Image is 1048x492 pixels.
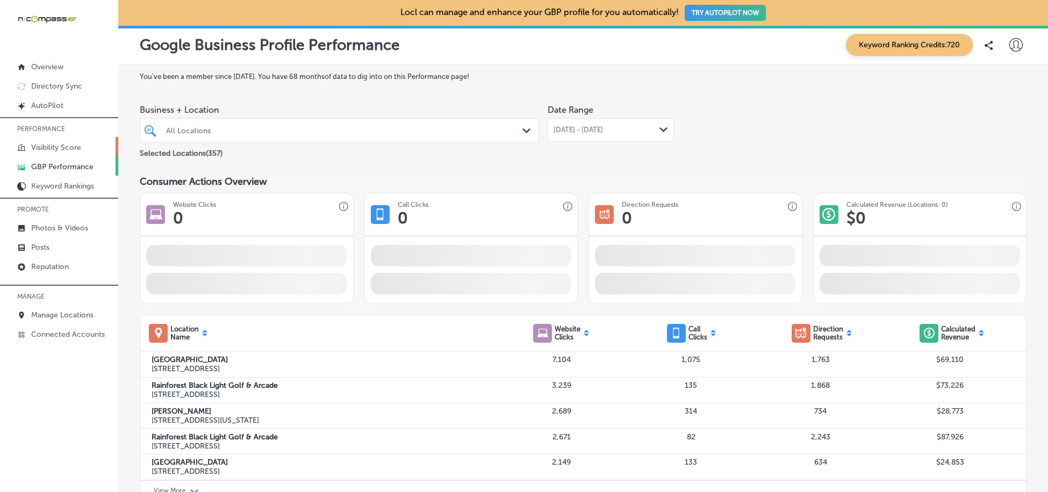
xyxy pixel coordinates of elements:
[756,355,885,364] p: 1,763
[17,14,76,24] img: 660ab0bf-5cc7-4cb8-ba1c-48b5ae0f18e60NCTV_CLogo_TV_Black_-500x88.png
[622,208,632,228] h1: 0
[31,310,94,320] p: Manage Locations
[31,82,82,91] p: Directory Sync
[152,416,497,425] p: [STREET_ADDRESS][US_STATE]
[152,364,497,373] p: [STREET_ADDRESS]
[152,381,497,390] label: Rainforest Black Light Golf & Arcade
[685,5,766,21] button: TRY AUTOPILOT NOW
[140,36,400,54] p: Google Business Profile Performance
[152,467,497,476] p: [STREET_ADDRESS]
[497,458,626,467] p: 2,149
[173,208,183,228] h1: 0
[756,407,885,416] p: 734
[31,262,69,271] p: Reputation
[497,355,626,364] p: 7,104
[941,325,975,341] p: Calculated Revenue
[846,34,973,56] span: Keyword Ranking Credits: 720
[497,381,626,390] p: 3,239
[756,432,885,442] p: 2,243
[756,458,885,467] p: 634
[885,458,1015,467] p: $24,853
[31,162,94,171] p: GBP Performance
[152,407,497,416] label: [PERSON_NAME]
[548,105,593,115] label: Date Range
[173,201,216,208] h3: Website Clicks
[31,243,49,252] p: Posts
[846,201,948,208] h3: Calculated Revenue (Locations: 0)
[756,381,885,390] p: 1,868
[140,73,1027,81] label: You've been a member since [DATE] . You have 68 months of data to dig into on this Performance page!
[555,325,580,341] p: Website Clicks
[152,390,497,399] p: [STREET_ADDRESS]
[152,458,497,467] label: [GEOGRAPHIC_DATA]
[688,325,707,341] p: Call Clicks
[31,330,105,339] p: Connected Accounts
[626,432,756,442] p: 82
[140,105,539,115] span: Business + Location
[622,201,678,208] h3: Direction Requests
[626,407,756,416] p: 314
[398,201,428,208] h3: Call Clicks
[626,458,756,467] p: 133
[140,176,267,187] span: Consumer Actions Overview
[497,407,626,416] p: 2,689
[31,223,88,233] p: Photos & Videos
[554,126,603,134] span: [DATE] - [DATE]
[885,407,1015,416] p: $28,773
[398,208,408,228] h1: 0
[626,381,756,390] p: 135
[885,381,1015,390] p: $73,226
[170,325,199,341] p: Location Name
[885,432,1015,442] p: $87,926
[885,355,1015,364] p: $69,110
[846,208,866,228] h1: $ 0
[31,62,63,71] p: Overview
[166,126,523,135] div: All Locations
[31,143,81,152] p: Visibility Score
[813,325,843,341] p: Direction Requests
[152,442,497,451] p: [STREET_ADDRESS]
[152,355,497,364] label: [GEOGRAPHIC_DATA]
[140,144,222,158] p: Selected Locations ( 357 )
[31,182,94,191] p: Keyword Rankings
[31,101,63,110] p: AutoPilot
[497,432,626,442] p: 2,671
[626,355,756,364] p: 1,075
[152,432,497,442] label: Rainforest Black Light Golf & Arcade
